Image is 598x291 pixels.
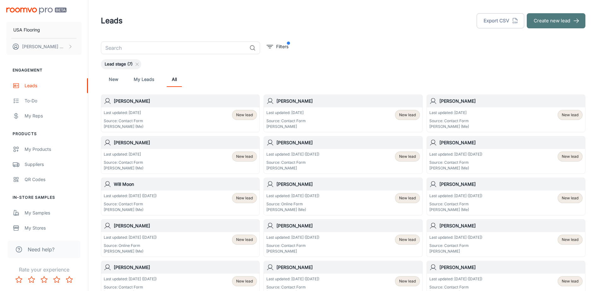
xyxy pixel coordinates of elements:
[429,207,482,213] p: [PERSON_NAME] (Me)
[266,207,319,213] p: [PERSON_NAME] (Me)
[104,110,143,116] p: Last updated: [DATE]
[429,124,469,129] p: [PERSON_NAME] (Me)
[276,43,288,50] p: Filters
[38,273,50,286] button: Rate 3 star
[276,139,420,146] h6: [PERSON_NAME]
[236,237,253,243] span: New lead
[266,124,306,129] p: [PERSON_NAME]
[114,222,257,229] h6: [PERSON_NAME]
[104,243,157,248] p: Source: Online Form
[101,136,260,174] a: [PERSON_NAME]Last updated: [DATE]Source: Contact Form[PERSON_NAME] (Me)New lead
[477,13,524,28] button: Export CSV
[25,112,82,119] div: My Reps
[266,201,319,207] p: Source: Online Form
[114,98,257,105] h6: [PERSON_NAME]
[429,201,482,207] p: Source: Contact Form
[114,181,257,188] h6: Will Moon
[429,110,469,116] p: Last updated: [DATE]
[429,276,482,282] p: Last updated: [DATE] ([DATE])
[104,207,157,213] p: [PERSON_NAME] (Me)
[562,278,578,284] span: New lead
[427,94,585,132] a: [PERSON_NAME]Last updated: [DATE]Source: Contact Form[PERSON_NAME] (Me)New lead
[439,264,583,271] h6: [PERSON_NAME]
[276,98,420,105] h6: [PERSON_NAME]
[276,222,420,229] h6: [PERSON_NAME]
[104,124,143,129] p: [PERSON_NAME] (Me)
[266,118,306,124] p: Source: Contact Form
[439,139,583,146] h6: [PERSON_NAME]
[104,201,157,207] p: Source: Contact Form
[427,136,585,174] a: [PERSON_NAME]Last updated: [DATE] ([DATE])Source: Contact Form[PERSON_NAME] (Me)New lead
[266,193,319,199] p: Last updated: [DATE] ([DATE])
[104,276,157,282] p: Last updated: [DATE] ([DATE])
[429,193,482,199] p: Last updated: [DATE] ([DATE])
[236,112,253,118] span: New lead
[266,235,319,240] p: Last updated: [DATE] ([DATE])
[28,246,55,253] span: Need help?
[101,42,247,54] input: Search
[114,139,257,146] h6: [PERSON_NAME]
[399,195,416,201] span: New lead
[399,112,416,118] span: New lead
[6,22,82,38] button: USA Flooring
[13,26,40,33] p: USA Flooring
[399,278,416,284] span: New lead
[276,181,420,188] h6: [PERSON_NAME]
[25,146,82,153] div: My Products
[6,38,82,55] button: [PERSON_NAME] Worthington
[429,248,482,254] p: [PERSON_NAME]
[5,266,83,273] p: Rate your experience
[6,8,67,14] img: Roomvo PRO Beta
[63,273,76,286] button: Rate 5 star
[101,61,136,67] span: Lead stage (7)
[167,72,182,87] a: All
[439,222,583,229] h6: [PERSON_NAME]
[101,178,260,215] a: Will MoonLast updated: [DATE] ([DATE])Source: Contact Form[PERSON_NAME] (Me)New lead
[429,160,482,165] p: Source: Contact Form
[236,154,253,159] span: New lead
[266,151,319,157] p: Last updated: [DATE] ([DATE])
[527,13,585,28] button: Create new lead
[399,154,416,159] span: New lead
[104,118,143,124] p: Source: Contact Form
[266,276,319,282] p: Last updated: [DATE] ([DATE])
[276,264,420,271] h6: [PERSON_NAME]
[562,237,578,243] span: New lead
[104,235,157,240] p: Last updated: [DATE] ([DATE])
[266,160,319,165] p: Source: Contact Form
[104,284,157,290] p: Source: Contact Form
[439,98,583,105] h6: [PERSON_NAME]
[429,165,482,171] p: [PERSON_NAME] (Me)
[429,235,482,240] p: Last updated: [DATE] ([DATE])
[25,176,82,183] div: QR Codes
[266,248,319,254] p: [PERSON_NAME]
[236,278,253,284] span: New lead
[399,237,416,243] span: New lead
[439,181,583,188] h6: [PERSON_NAME]
[264,178,422,215] a: [PERSON_NAME]Last updated: [DATE] ([DATE])Source: Online Form[PERSON_NAME] (Me)New lead
[562,112,578,118] span: New lead
[22,43,67,50] p: [PERSON_NAME] Worthington
[101,219,260,257] a: [PERSON_NAME]Last updated: [DATE] ([DATE])Source: Online Form[PERSON_NAME] (Me)New lead
[25,82,82,89] div: Leads
[25,209,82,216] div: My Samples
[266,284,319,290] p: Source: Contact Form
[101,59,141,69] div: Lead stage (7)
[562,195,578,201] span: New lead
[266,110,306,116] p: Last updated: [DATE]
[104,248,157,254] p: [PERSON_NAME] (Me)
[25,161,82,168] div: Suppliers
[266,243,319,248] p: Source: Contact Form
[266,165,319,171] p: [PERSON_NAME]
[134,72,154,87] a: My Leads
[101,94,260,132] a: [PERSON_NAME]Last updated: [DATE]Source: Contact Form[PERSON_NAME] (Me)New lead
[429,151,482,157] p: Last updated: [DATE] ([DATE])
[25,225,82,231] div: My Stores
[264,219,422,257] a: [PERSON_NAME]Last updated: [DATE] ([DATE])Source: Contact Form[PERSON_NAME]New lead
[264,136,422,174] a: [PERSON_NAME]Last updated: [DATE] ([DATE])Source: Contact Form[PERSON_NAME]New lead
[265,42,290,52] button: filter
[236,195,253,201] span: New lead
[429,118,469,124] p: Source: Contact Form
[25,97,82,104] div: To-do
[427,178,585,215] a: [PERSON_NAME]Last updated: [DATE] ([DATE])Source: Contact Form[PERSON_NAME] (Me)New lead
